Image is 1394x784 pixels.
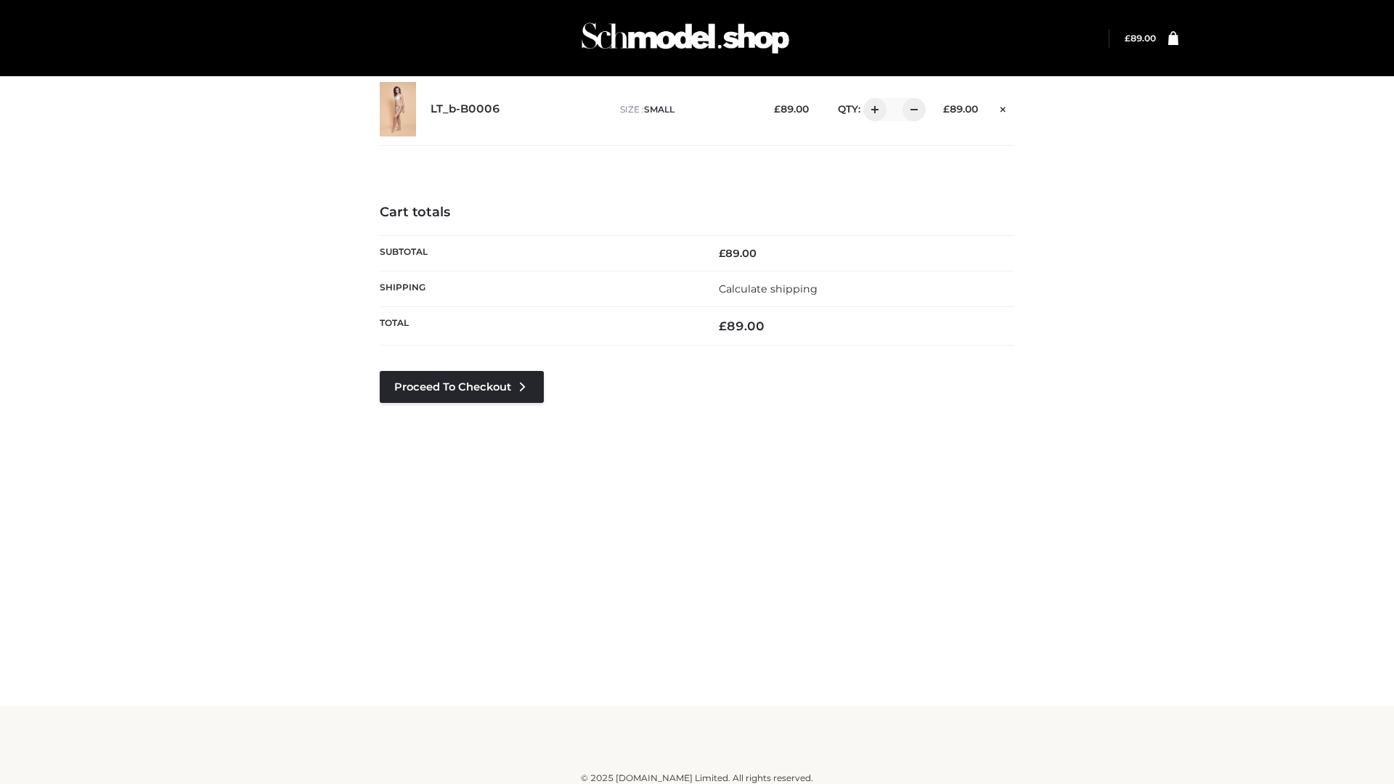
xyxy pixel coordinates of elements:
span: £ [774,103,780,115]
span: £ [719,247,725,260]
span: £ [1125,33,1130,44]
th: Total [380,307,697,346]
bdi: 89.00 [719,247,757,260]
th: Shipping [380,271,697,306]
h4: Cart totals [380,205,1014,221]
a: Remove this item [992,98,1014,117]
span: SMALL [644,104,674,115]
img: Schmodel Admin 964 [576,9,794,67]
span: £ [719,319,727,333]
th: Subtotal [380,235,697,271]
div: QTY: [823,98,921,121]
a: £89.00 [1125,33,1156,44]
span: £ [943,103,950,115]
a: Calculate shipping [719,282,818,295]
a: LT_b-B0006 [431,102,500,116]
bdi: 89.00 [943,103,978,115]
bdi: 89.00 [719,319,765,333]
bdi: 89.00 [774,103,809,115]
p: size : [620,103,751,116]
bdi: 89.00 [1125,33,1156,44]
a: Proceed to Checkout [380,371,544,403]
